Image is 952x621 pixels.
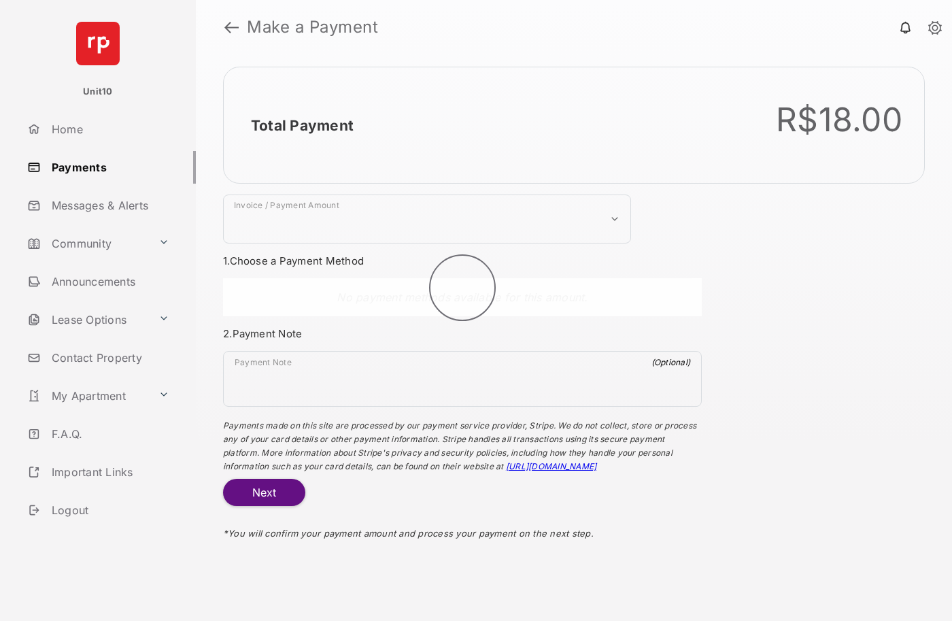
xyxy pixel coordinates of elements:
[22,303,153,336] a: Lease Options
[22,494,196,526] a: Logout
[223,254,702,267] h3: 1. Choose a Payment Method
[223,506,702,552] div: * You will confirm your payment amount and process your payment on the next step.
[251,117,354,134] h2: Total Payment
[22,113,196,146] a: Home
[76,22,120,65] img: svg+xml;base64,PHN2ZyB4bWxucz0iaHR0cDovL3d3dy53My5vcmcvMjAwMC9zdmciIHdpZHRoPSI2NCIgaGVpZ2h0PSI2NC...
[22,151,196,184] a: Payments
[22,418,196,450] a: F.A.Q.
[223,420,696,471] span: Payments made on this site are processed by our payment service provider, Stripe. We do not colle...
[83,85,113,99] p: Unit10
[22,265,196,298] a: Announcements
[22,456,175,488] a: Important Links
[22,189,196,222] a: Messages & Alerts
[247,19,378,35] strong: Make a Payment
[22,341,196,374] a: Contact Property
[22,227,153,260] a: Community
[506,461,596,471] a: [URL][DOMAIN_NAME]
[22,380,153,412] a: My Apartment
[776,100,902,139] div: R$18.00
[223,479,305,506] button: Next
[223,327,702,340] h3: 2. Payment Note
